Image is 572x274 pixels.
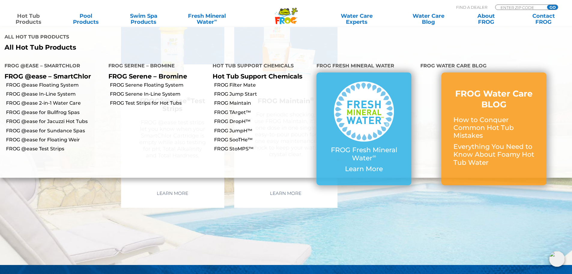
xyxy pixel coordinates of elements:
[406,13,451,25] a: Water CareBlog
[372,153,376,159] sup: ∞
[214,137,312,143] a: FROG SooTHe™
[453,88,534,110] h3: FROG Water Care BLOG
[500,5,540,10] input: Zip Code Form
[453,116,534,140] p: How to Conquer Common Hot Tub Mistakes
[5,32,282,44] h4: All Hot Tub Products
[6,109,104,116] a: FROG @ease for Bullfrog Spas
[521,13,566,25] a: ContactFROG
[108,60,203,72] h4: FROG Serene – Bromine
[213,72,302,80] a: Hot Tub Support Chemicals
[316,60,411,72] h4: FROG Fresh Mineral Water
[179,13,235,25] a: Fresh MineralWater∞
[214,100,312,106] a: FROG Maintain
[64,13,108,25] a: PoolProducts
[5,44,282,51] a: All Hot Tub Products
[547,5,558,10] input: GO
[6,91,104,97] a: FROG @ease In-Line System
[328,82,399,176] a: FROG Fresh Mineral Water∞ Learn More
[110,100,208,106] a: FROG Test Strips for Hot Tubs
[263,188,308,199] a: Learn More
[214,91,312,97] a: FROG Jump Start
[214,82,312,88] a: FROG Filter Mate
[328,165,399,173] p: Learn More
[453,88,534,170] a: FROG Water Care BLOG How to Conquer Common Hot Tub Mistakes Everything You Need to Know About Foa...
[110,91,208,97] a: FROG Serene In-Line System
[420,60,567,72] h4: FROG Water Care Blog
[214,128,312,134] a: FROG JumpH™
[5,60,99,72] h4: FROG @ease – SmartChlor
[6,100,104,106] a: FROG @ease 2-in-1 Water Care
[456,5,487,10] p: Find A Dealer
[213,60,307,72] h4: Hot Tub Support Chemicals
[110,82,208,88] a: FROG Serene Floating System
[6,146,104,152] a: FROG @ease Test Strips
[214,18,217,23] sup: ∞
[214,118,312,125] a: FROG DropH™
[6,118,104,125] a: FROG @ease for Jacuzzi Hot Tubs
[121,13,166,25] a: Swim SpaProducts
[108,72,203,80] p: FROG Serene – Bromine
[5,72,99,80] p: FROG @ease – SmartChlor
[464,13,508,25] a: AboutFROG
[328,146,399,162] p: FROG Fresh Mineral Water
[150,188,195,199] a: Learn More
[453,143,534,167] p: Everything You Need to Know About Foamy Hot Tub Water
[6,13,51,25] a: Hot TubProducts
[6,137,104,143] a: FROG @ease for Floating Weir
[6,128,104,134] a: FROG @ease for Sundance Spas
[214,146,312,152] a: FROG StoMPS™
[320,13,393,25] a: Water CareExperts
[6,82,104,88] a: FROG @ease Floating System
[214,109,312,116] a: FROG TArget™
[549,251,565,267] img: openIcon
